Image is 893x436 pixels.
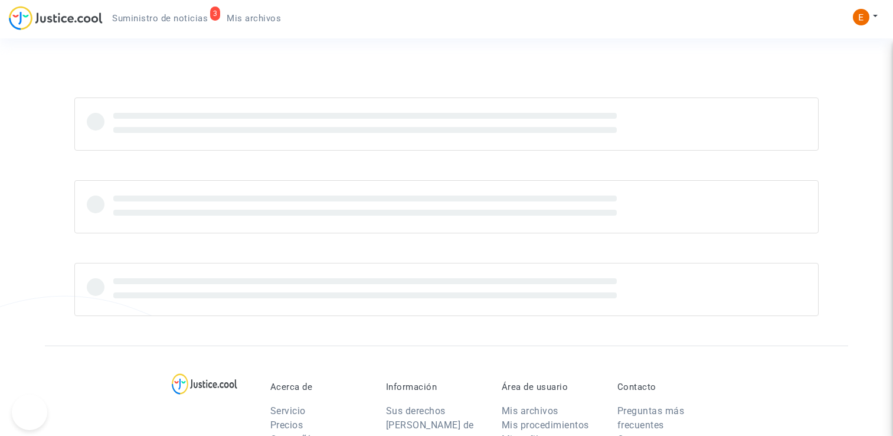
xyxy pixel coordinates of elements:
[853,9,869,25] img: ACg8ocIeiFvHKe4dA5oeRFd_CiCnuxWUEc1A2wYhRJE3TTWt=s96-c
[617,382,715,392] p: Contacto
[502,419,589,431] a: Mis procedimientos
[9,6,103,30] img: jc-logo.svg
[386,405,446,417] a: Sus derechos
[227,13,281,24] span: Mis archivos
[270,382,368,392] p: Acerca de
[502,382,600,392] p: Área de usuario
[103,9,217,27] a: 3Suministro de noticias
[217,9,290,27] a: Mis archivos
[617,405,685,431] a: Preguntas más frecuentes
[112,13,208,24] span: Suministro de noticias
[502,405,558,417] a: Mis archivos
[270,419,303,431] a: Precios
[210,6,221,21] div: 3
[12,395,47,430] iframe: Help Scout Beacon - Open
[172,373,237,395] img: logo-lg.svg
[386,382,484,392] p: Información
[270,405,306,417] a: Servicio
